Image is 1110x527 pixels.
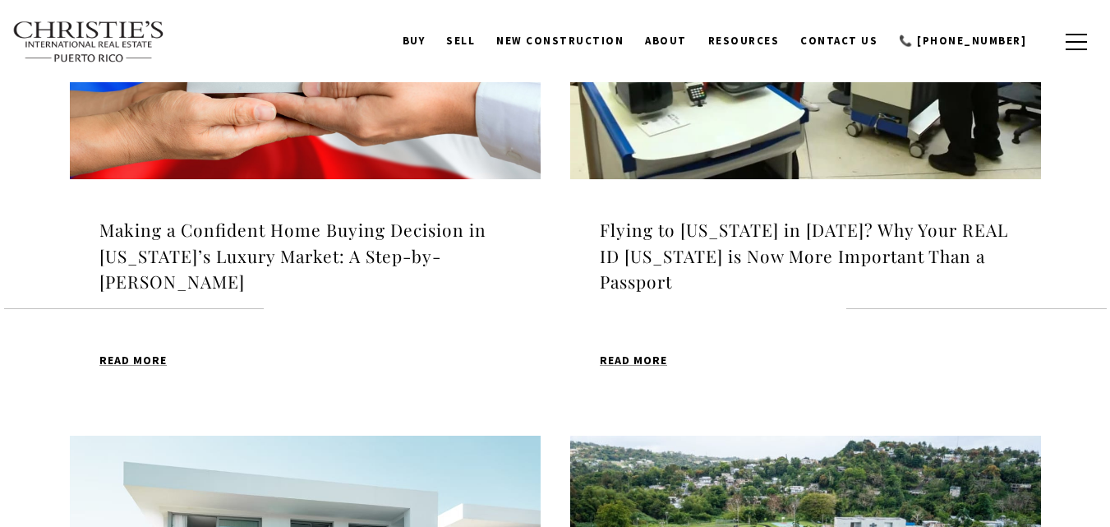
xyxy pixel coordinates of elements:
span: Read MORE [99,354,167,366]
a: About [634,25,698,57]
a: New Construction [486,25,634,57]
a: call 9393373000 [888,25,1037,57]
span: New Construction [496,34,624,48]
span: Read MORE [600,354,667,366]
h4: Making a Confident Home Buying Decision in [US_STATE]’s Luxury Market: A Step-by-[PERSON_NAME] [99,217,511,295]
button: button [1055,18,1098,66]
a: Resources [698,25,790,57]
span: Contact Us [800,34,877,48]
h4: Flying to [US_STATE] in [DATE]? Why Your REAL ID [US_STATE] is Now More Important Than a Passport [600,217,1011,295]
span: 📞 [PHONE_NUMBER] [899,34,1026,48]
a: BUY [392,25,436,57]
a: SELL [435,25,486,57]
a: search [1037,33,1055,51]
a: Contact Us [790,25,888,57]
img: Christie's International Real Estate text transparent background [12,21,165,63]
